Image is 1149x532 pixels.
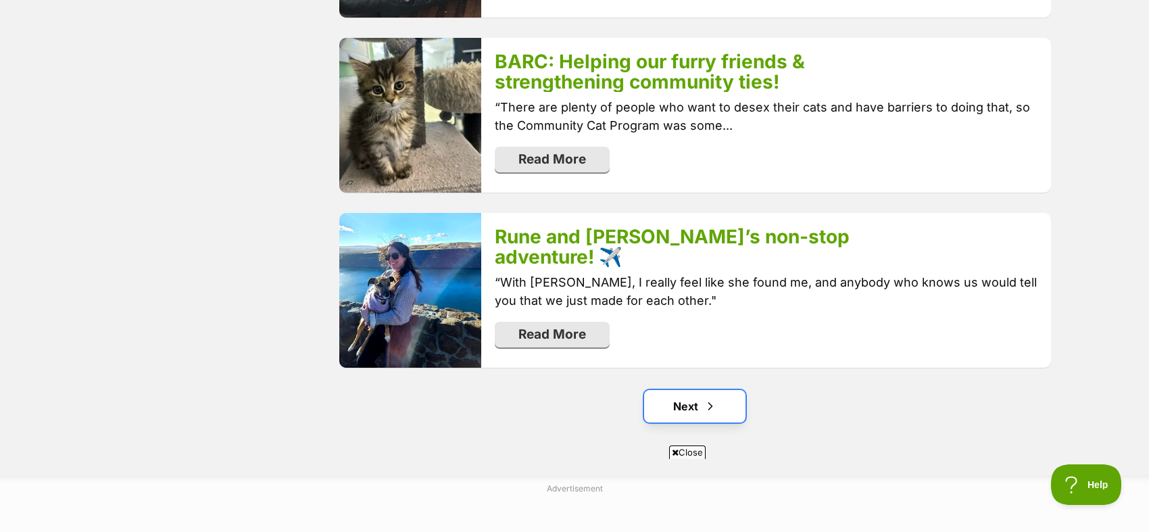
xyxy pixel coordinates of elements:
[495,147,610,172] a: Read More
[339,213,481,368] img: zlk9p3gbvuu9cvcqocmi.jpg
[339,390,1051,422] nav: Pagination
[495,50,805,93] a: BARC: Helping our furry friends & strengthening community ties!
[495,98,1037,135] p: “There are plenty of people who want to desex their cats and have barriers to doing that, so the ...
[1051,464,1122,505] iframe: Help Scout Beacon - Open
[339,38,481,193] img: ikujvq85xsy2ksil8ung.webp
[495,273,1037,310] p: “With [PERSON_NAME], I really feel like she found me, and anybody who knows us would tell you tha...
[495,225,850,268] a: Rune and [PERSON_NAME]’s non-stop adventure! ✈️
[644,390,745,422] a: Next page
[247,464,902,525] iframe: Advertisement
[669,445,706,459] span: Close
[495,322,610,347] a: Read More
